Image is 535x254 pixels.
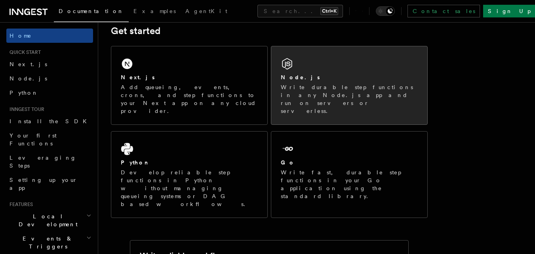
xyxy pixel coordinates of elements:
p: Develop reliable step functions in Python without managing queueing systems or DAG based workflows. [121,168,258,208]
p: Add queueing, events, crons, and step functions to your Next app on any cloud provider. [121,83,258,115]
a: Next.jsAdd queueing, events, crons, and step functions to your Next app on any cloud provider. [111,46,268,125]
button: Toggle dark mode [376,6,395,16]
span: Leveraging Steps [10,155,76,169]
span: Next.js [10,61,47,67]
a: Node.jsWrite durable step functions in any Node.js app and run on servers or serverless. [271,46,428,125]
button: Search...Ctrl+K [257,5,343,17]
button: Local Development [6,209,93,231]
h2: Node.js [281,73,320,81]
a: Your first Functions [6,128,93,151]
span: Inngest tour [6,106,44,113]
a: Examples [129,2,181,21]
span: Examples [133,8,176,14]
button: Events & Triggers [6,231,93,254]
span: Install the SDK [10,118,91,124]
a: Node.js [6,71,93,86]
span: Home [10,32,32,40]
a: GoWrite fast, durable step functions in your Go application using the standard library. [271,131,428,218]
a: Home [6,29,93,43]
h2: Go [281,159,295,166]
a: Contact sales [407,5,480,17]
h2: Python [121,159,150,166]
span: Events & Triggers [6,235,86,250]
span: AgentKit [185,8,227,14]
a: AgentKit [181,2,232,21]
span: Setting up your app [10,177,78,191]
span: Documentation [59,8,124,14]
span: Quick start [6,49,41,55]
a: Next.js [6,57,93,71]
a: Setting up your app [6,173,93,195]
a: Documentation [54,2,129,22]
a: PythonDevelop reliable step functions in Python without managing queueing systems or DAG based wo... [111,131,268,218]
a: Leveraging Steps [6,151,93,173]
kbd: Ctrl+K [320,7,338,15]
span: Your first Functions [10,132,57,147]
span: Node.js [10,75,47,82]
a: Get started [111,25,160,36]
a: Python [6,86,93,100]
a: Install the SDK [6,114,93,128]
h2: Next.js [121,73,155,81]
span: Local Development [6,212,86,228]
p: Write fast, durable step functions in your Go application using the standard library. [281,168,418,200]
p: Write durable step functions in any Node.js app and run on servers or serverless. [281,83,418,115]
span: Features [6,201,33,208]
span: Python [10,90,38,96]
